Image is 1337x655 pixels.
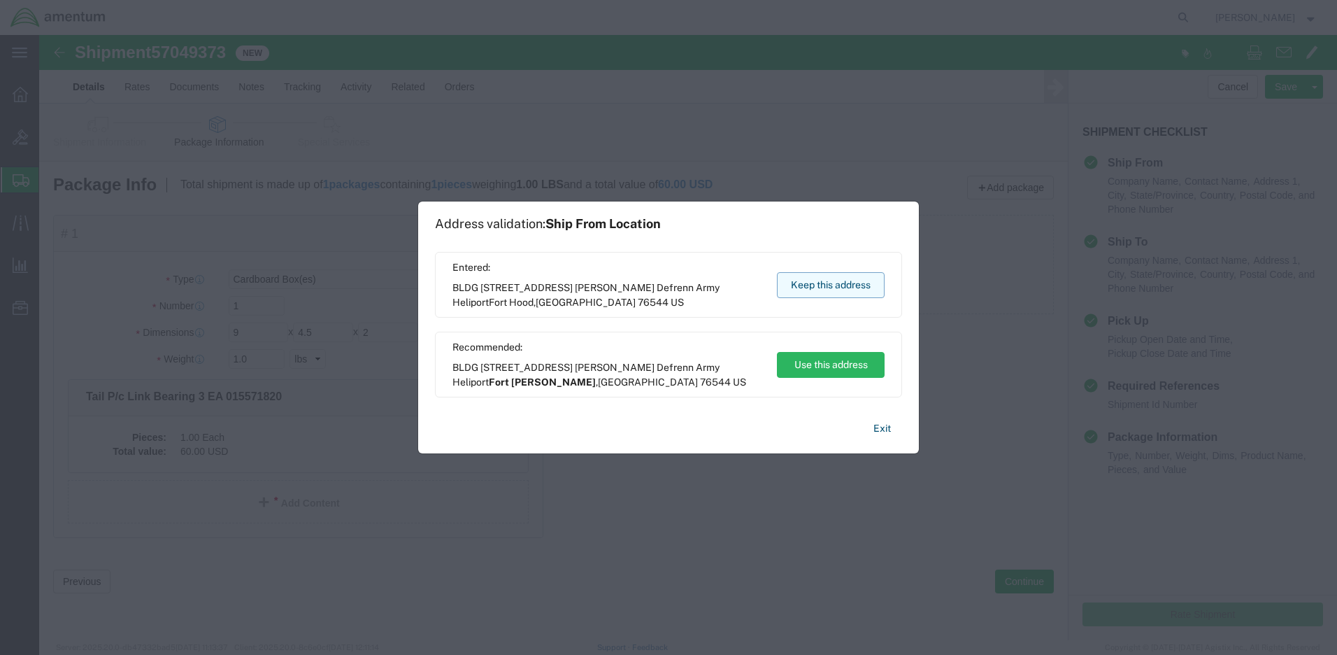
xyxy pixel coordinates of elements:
span: Ship From Location [545,216,661,231]
span: 76544 [638,297,668,308]
span: 76544 [700,376,731,388]
span: US [733,376,746,388]
span: [GEOGRAPHIC_DATA] [536,297,636,308]
span: US [671,297,684,308]
span: Recommended: [452,340,764,355]
h1: Address validation: [435,216,661,232]
span: BLDG [STREET_ADDRESS] [PERSON_NAME] Defrenn Army Heliport , [452,281,764,310]
span: [GEOGRAPHIC_DATA] [598,376,698,388]
button: Keep this address [777,272,885,298]
span: BLDG [STREET_ADDRESS] [PERSON_NAME] Defrenn Army Heliport , [452,360,764,390]
span: Fort Hood [489,297,534,308]
span: Entered: [452,260,764,275]
span: Fort [PERSON_NAME] [489,376,596,388]
button: Exit [862,416,902,441]
button: Use this address [777,352,885,378]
